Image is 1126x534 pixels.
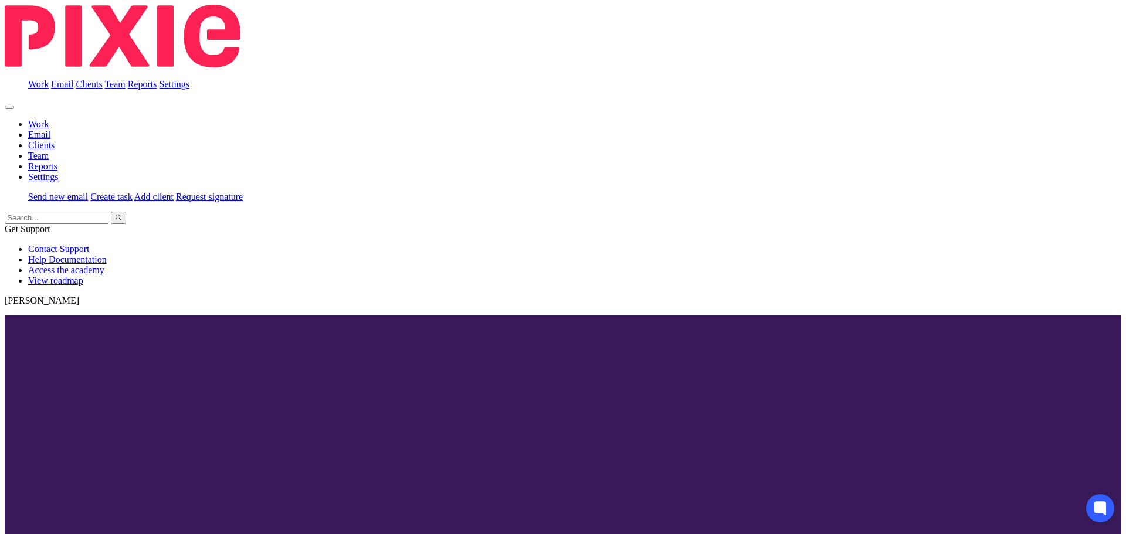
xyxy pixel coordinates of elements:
[28,161,57,171] a: Reports
[5,224,50,234] span: Get Support
[5,5,240,67] img: Pixie
[28,119,49,129] a: Work
[5,295,1121,306] p: [PERSON_NAME]
[160,79,190,89] a: Settings
[28,79,49,89] a: Work
[176,192,243,202] a: Request signature
[51,79,73,89] a: Email
[28,254,107,264] a: Help Documentation
[28,275,83,285] a: View roadmap
[28,192,88,202] a: Send new email
[76,79,102,89] a: Clients
[128,79,157,89] a: Reports
[5,212,108,224] input: Search
[28,244,89,254] a: Contact Support
[111,212,126,224] button: Search
[28,151,49,161] a: Team
[28,140,55,150] a: Clients
[90,192,133,202] a: Create task
[28,172,59,182] a: Settings
[104,79,125,89] a: Team
[28,265,104,275] a: Access the academy
[134,192,174,202] a: Add client
[28,130,50,140] a: Email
